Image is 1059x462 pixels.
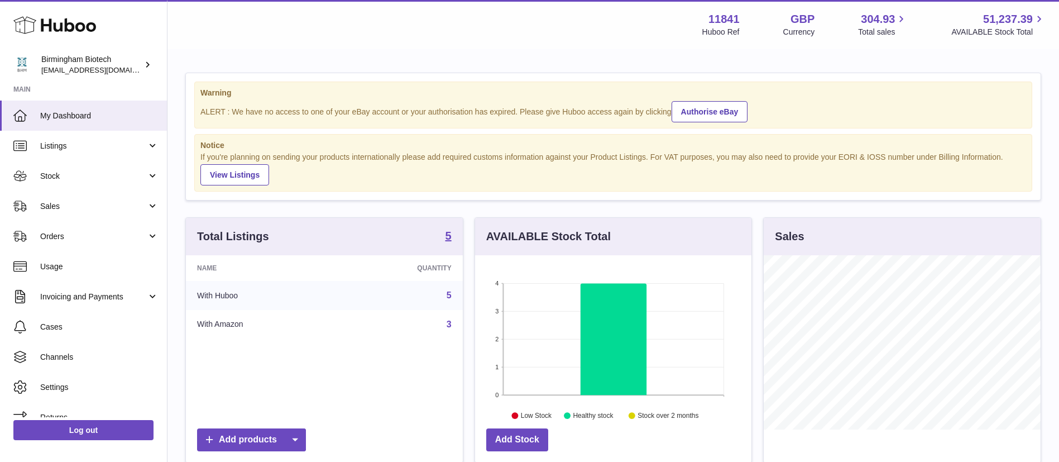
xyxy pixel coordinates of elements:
span: Channels [40,352,159,363]
text: 4 [495,280,499,287]
strong: 11841 [708,12,740,27]
div: If you're planning on sending your products internationally please add required customs informati... [200,152,1026,185]
span: Cases [40,322,159,332]
span: Stock [40,171,147,182]
a: 304.93 Total sales [858,12,908,37]
span: Settings [40,382,159,393]
a: 51,237.39 AVAILABLE Stock Total [951,12,1046,37]
div: Birmingham Biotech [41,54,142,75]
td: With Huboo [186,281,337,310]
td: With Amazon [186,310,337,339]
h3: AVAILABLE Stock Total [486,229,611,244]
span: [EMAIL_ADDRESS][DOMAIN_NAME] [41,65,164,74]
a: 5 [447,290,452,300]
span: AVAILABLE Stock Total [951,27,1046,37]
h3: Total Listings [197,229,269,244]
img: m.hsu@birminghambiotech.co.uk [13,56,30,73]
div: Currency [783,27,815,37]
span: Orders [40,231,147,242]
text: 2 [495,336,499,342]
strong: 5 [445,230,452,241]
a: Authorise eBay [672,101,748,122]
text: Low Stock [521,412,552,420]
a: Log out [13,420,154,440]
strong: GBP [790,12,814,27]
a: 5 [445,230,452,244]
span: Listings [40,141,147,151]
span: 304.93 [861,12,895,27]
th: Quantity [337,255,462,281]
div: ALERT : We have no access to one of your eBay account or your authorisation has expired. Please g... [200,99,1026,122]
a: Add Stock [486,428,548,451]
text: 3 [495,308,499,315]
span: Invoicing and Payments [40,292,147,302]
th: Name [186,255,337,281]
div: Huboo Ref [702,27,740,37]
text: Healthy stock [573,412,614,420]
a: Add products [197,428,306,451]
span: Usage [40,261,159,272]
text: 0 [495,392,499,398]
span: Total sales [858,27,908,37]
span: Sales [40,201,147,212]
strong: Warning [200,88,1026,98]
a: View Listings [200,164,269,185]
strong: Notice [200,140,1026,151]
text: 1 [495,364,499,370]
h3: Sales [775,229,804,244]
span: My Dashboard [40,111,159,121]
span: 51,237.39 [983,12,1033,27]
text: Stock over 2 months [638,412,698,420]
span: Returns [40,412,159,423]
a: 3 [447,320,452,329]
